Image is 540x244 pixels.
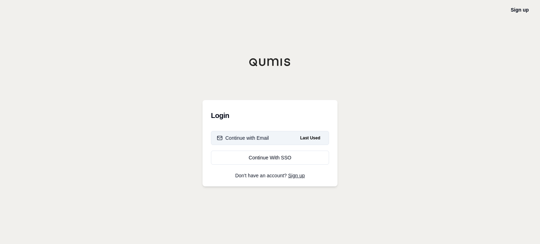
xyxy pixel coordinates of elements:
[211,151,329,165] a: Continue With SSO
[211,173,329,178] p: Don't have an account?
[288,173,305,178] a: Sign up
[511,7,529,13] a: Sign up
[217,154,323,161] div: Continue With SSO
[217,134,269,141] div: Continue with Email
[211,108,329,123] h3: Login
[297,134,323,142] span: Last Used
[249,58,291,66] img: Qumis
[211,131,329,145] button: Continue with EmailLast Used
